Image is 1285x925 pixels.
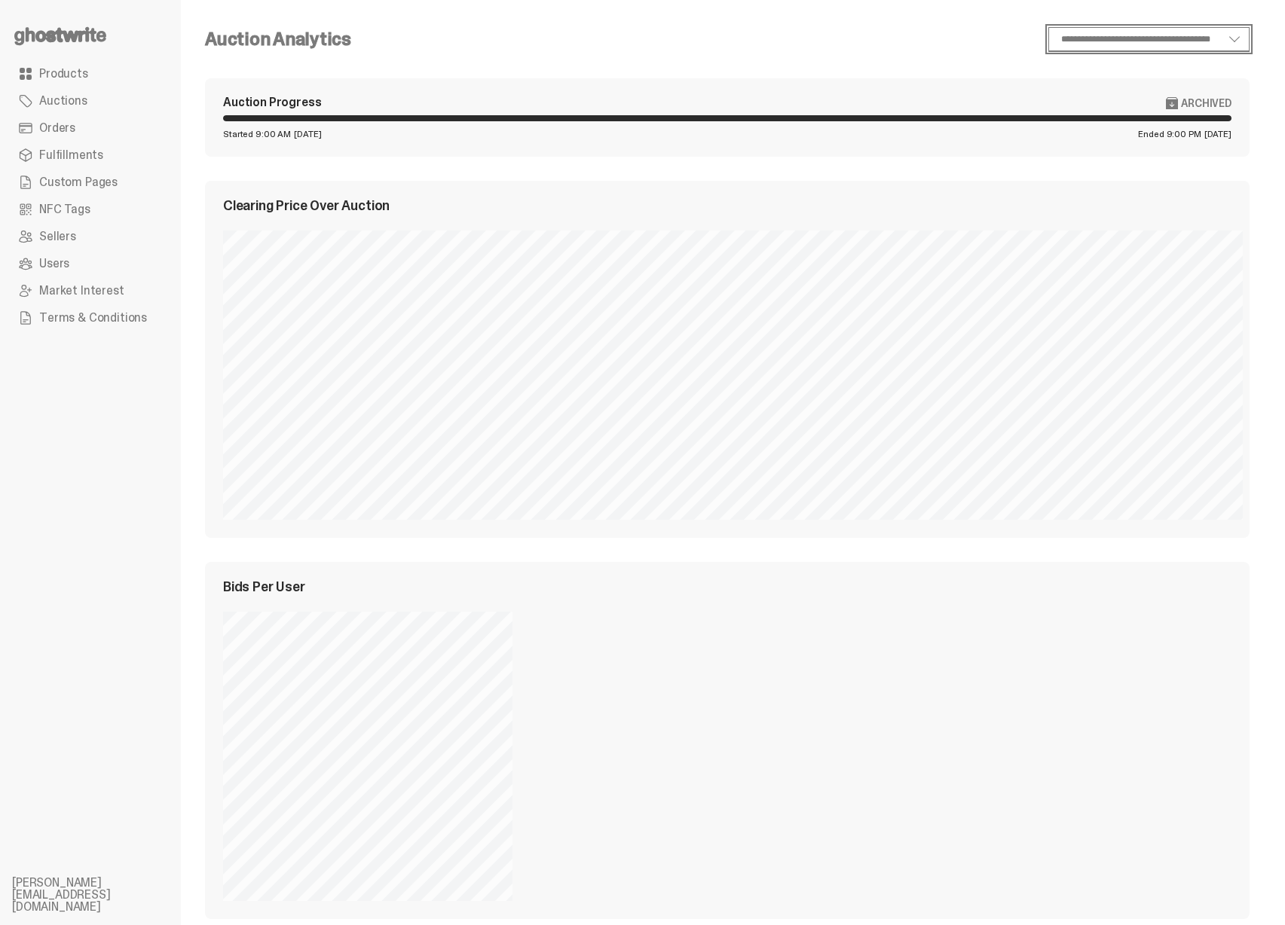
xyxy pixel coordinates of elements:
span: Market Interest [39,285,124,297]
span: NFC Tags [39,203,90,215]
span: Started 9:00 AM [223,130,291,139]
span: Sellers [39,230,76,243]
span: [DATE] [1204,130,1231,139]
li: [PERSON_NAME][EMAIL_ADDRESS][DOMAIN_NAME] [12,877,193,913]
a: Sellers [12,223,169,250]
span: Archived [1181,97,1231,109]
div: Clearing Price Over Auction [223,199,1231,212]
div: Bids Per User [223,580,1231,594]
span: Products [39,68,88,80]
div: Auction Progress [223,96,321,109]
span: [DATE] [294,130,321,139]
a: Terms & Conditions [12,304,169,331]
a: Users [12,250,169,277]
span: Auctions [39,95,87,107]
a: Market Interest [12,277,169,304]
span: Users [39,258,69,270]
a: Custom Pages [12,169,169,196]
a: NFC Tags [12,196,169,223]
span: Custom Pages [39,176,118,188]
a: Fulfillments [12,142,169,169]
span: Orders [39,122,75,134]
a: Auctions [12,87,169,114]
span: Fulfillments [39,149,103,161]
a: Products [12,60,169,87]
a: Orders [12,114,169,142]
span: Ended 9:00 PM [1138,130,1201,139]
span: Terms & Conditions [39,312,147,324]
h4: Auction Analytics [205,30,351,48]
